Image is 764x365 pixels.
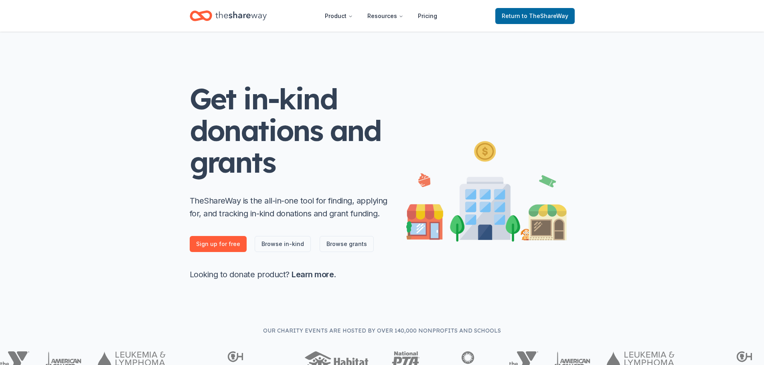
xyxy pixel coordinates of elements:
[318,6,444,25] nav: Main
[411,8,444,24] a: Pricing
[406,138,567,242] img: Illustration for landing page
[190,83,390,178] h1: Get in-kind donations and grants
[190,268,390,281] p: Looking to donate product? .
[292,270,334,279] a: Learn more
[190,236,247,252] a: Sign up for free
[502,11,568,21] span: Return
[522,12,568,19] span: to TheShareWay
[320,236,374,252] a: Browse grants
[255,236,311,252] a: Browse in-kind
[190,6,267,25] a: Home
[361,8,410,24] button: Resources
[318,8,359,24] button: Product
[495,8,575,24] a: Returnto TheShareWay
[190,194,390,220] p: TheShareWay is the all-in-one tool for finding, applying for, and tracking in-kind donations and ...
